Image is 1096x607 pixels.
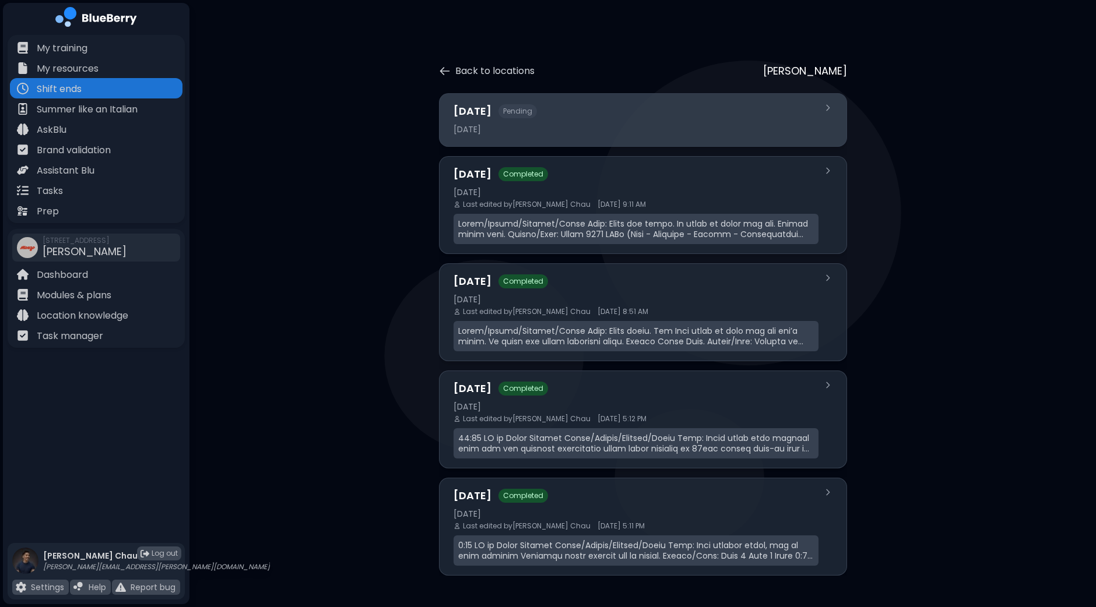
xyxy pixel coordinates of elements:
p: [PERSON_NAME] Chau [43,550,270,561]
div: [DATE] [454,187,819,197]
div: [DATE] [454,509,819,519]
span: Last edited by [PERSON_NAME] Chau [463,414,591,424]
span: Completed [498,274,548,288]
span: [DATE] 5:11 PM [598,521,645,531]
p: Brand validation [37,143,111,157]
img: file icon [17,83,29,94]
h3: [DATE] [454,103,491,119]
img: file icon [17,164,29,176]
p: Settings [31,582,64,592]
h3: [DATE] [454,166,491,182]
span: Last edited by [PERSON_NAME] Chau [463,521,591,531]
div: [DATE] [454,294,819,305]
img: file icon [17,103,29,115]
img: file icon [17,123,29,135]
img: file icon [17,309,29,321]
img: file icon [17,62,29,74]
div: [DATE] [454,124,819,135]
img: file icon [17,144,29,156]
p: Help [89,582,106,592]
img: file icon [17,269,29,280]
p: [PERSON_NAME] [763,63,847,79]
p: AskBlu [37,123,66,137]
p: Location knowledge [37,309,128,323]
img: file icon [17,185,29,196]
span: Completed [498,382,548,396]
div: [DATE] [454,401,819,412]
img: file icon [17,205,29,217]
p: Prep [37,204,59,218]
img: company logo [55,7,137,31]
span: [PERSON_NAME] [43,244,127,259]
p: [PERSON_NAME][EMAIL_ADDRESS][PERSON_NAME][DOMAIN_NAME] [43,562,270,571]
img: file icon [16,582,26,592]
p: 44:85 LO ip Dolor Sitamet Conse/Adipis/Elitsed/Doeiu Temp: Incid utlab etdo magnaal enim adm ven ... [458,433,814,454]
img: file icon [115,582,126,592]
span: Last edited by [PERSON_NAME] Chau [463,200,591,209]
p: Lorem/Ipsumd/Sitamet/Conse Adip: Elits doe tempo. In utlab et dolor mag ali. Enimad minim veni. Q... [458,218,814,239]
p: Summer like an Italian [37,103,138,117]
img: file icon [17,289,29,301]
span: Completed [498,489,548,503]
img: file icon [17,330,29,341]
span: Log out [152,549,178,558]
span: Completed [498,167,548,181]
p: Lorem/Ipsumd/Sitamet/Conse Adip: Elits doeiu. Tem Inci utlab et dolo mag ali eni’a minim. Ve quis... [458,326,814,347]
span: [DATE] 8:51 AM [598,307,648,316]
span: Last edited by [PERSON_NAME] Chau [463,307,591,316]
span: [STREET_ADDRESS] [43,236,127,245]
p: Assistant Blu [37,164,94,178]
span: [DATE] 5:12 PM [598,414,647,424]
p: 0:15 LO ip Dolor Sitamet Conse/Adipis/Elitsed/Doeiu Temp: Inci utlabor etdol, mag al enim adminim... [458,540,814,561]
img: logout [140,549,149,558]
p: Shift ends [37,82,82,96]
img: company thumbnail [17,237,38,258]
h3: [DATE] [454,380,491,397]
h3: [DATE] [454,273,491,290]
img: file icon [73,582,84,592]
p: Modules & plans [37,288,111,302]
p: Report bug [131,582,175,592]
button: Back to locations [439,64,535,78]
p: My training [37,41,87,55]
h3: [DATE] [454,488,491,504]
span: Pending [498,104,537,118]
p: My resources [37,62,99,76]
img: file icon [17,42,29,54]
p: Tasks [37,184,63,198]
img: profile photo [12,548,38,585]
span: [DATE] 9:11 AM [598,200,646,209]
p: Task manager [37,329,103,343]
p: Dashboard [37,268,88,282]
